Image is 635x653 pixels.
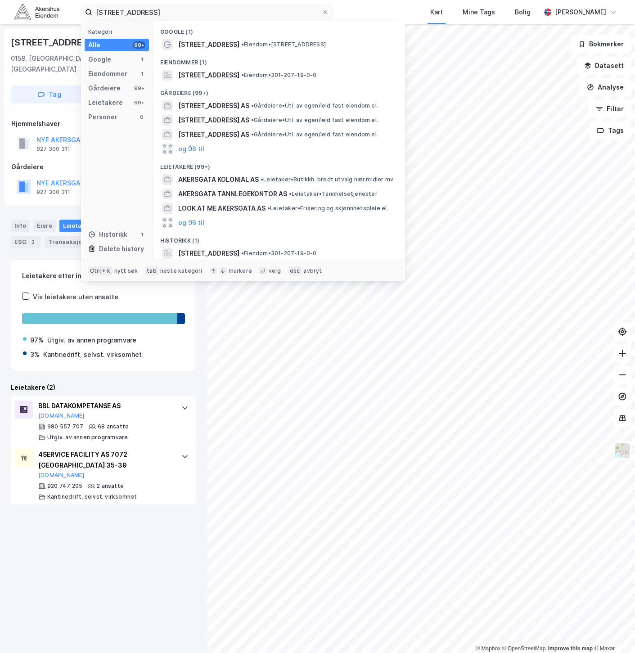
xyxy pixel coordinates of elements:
span: [STREET_ADDRESS] AS [178,115,249,126]
div: Ctrl + k [88,266,113,275]
div: Leietakere (2) [11,382,196,393]
span: • [251,117,254,123]
button: Tags [590,122,631,140]
div: Bolig [515,7,531,18]
div: 99+ [133,99,145,106]
div: Leietakere etter industri [22,270,185,281]
div: Utgiv. av annen programvare [47,434,128,441]
div: 3 [28,238,37,247]
span: • [241,41,244,48]
div: 927 300 311 [36,189,70,196]
span: • [241,72,244,78]
div: Kantinedrift, selvst. virksomhet [43,349,142,360]
div: Vis leietakere uten ansatte [33,292,118,302]
div: 3% [30,349,40,360]
span: Leietaker • Butikkh. bredt utvalg nær.midler mv. [261,176,395,183]
span: Gårdeiere • Utl. av egen/leid fast eiendom el. [251,131,378,138]
div: 2 ansatte [97,482,124,490]
span: • [289,190,292,197]
div: BBL DATAKOMPETANSE AS [38,401,172,411]
div: Historikk [88,229,127,240]
div: 4SERVICE FACILITY AS 7072 [GEOGRAPHIC_DATA] 35-39 [38,449,172,471]
span: Eiendom • 301-207-19-0-0 [241,250,317,257]
img: akershus-eiendom-logo.9091f326c980b4bce74ccdd9f866810c.svg [14,4,59,20]
iframe: Chat Widget [590,610,635,653]
div: neste kategori [160,267,203,275]
div: 0 [138,113,145,121]
button: Tag [11,86,88,104]
span: [STREET_ADDRESS] AS [178,100,249,111]
div: Alle [88,40,100,50]
input: Søk på adresse, matrikkel, gårdeiere, leietakere eller personer [92,5,322,19]
div: Mine Tags [463,7,495,18]
a: OpenStreetMap [502,645,546,652]
button: [DOMAIN_NAME] [38,412,85,419]
div: ESG [11,236,41,248]
span: [STREET_ADDRESS] [178,248,239,259]
div: Gårdeiere [88,83,121,94]
div: Kontrollprogram for chat [590,610,635,653]
span: • [241,250,244,257]
div: [PERSON_NAME] [555,7,606,18]
a: Improve this map [548,645,593,652]
span: Eiendom • [STREET_ADDRESS] [241,41,326,48]
div: velg [269,267,281,275]
div: Google (1) [153,21,405,37]
div: nytt søk [114,267,138,275]
span: • [251,102,254,109]
div: 0158, [GEOGRAPHIC_DATA], [GEOGRAPHIC_DATA] [11,53,126,75]
button: Analyse [579,78,631,96]
div: Kart [430,7,443,18]
div: Info [11,220,30,232]
div: 927 300 311 [36,145,70,153]
div: 1 [138,70,145,77]
div: Kantinedrift, selvst. virksomhet [47,493,137,500]
div: 68 ansatte [98,423,129,430]
div: Gårdeiere [11,162,196,172]
span: • [251,131,254,138]
div: esc [288,266,302,275]
button: Datasett [576,57,631,75]
span: [STREET_ADDRESS] [178,39,239,50]
span: • [261,176,263,183]
div: Hjemmelshaver [11,118,196,129]
div: 980 557 707 [47,423,83,430]
span: Gårdeiere • Utl. av egen/leid fast eiendom el. [251,102,378,109]
a: Mapbox [476,645,500,652]
div: Delete history [99,243,144,254]
div: [STREET_ADDRESS] [11,35,99,50]
div: Utgiv. av annen programvare [47,335,136,346]
span: [STREET_ADDRESS] AS [178,129,249,140]
div: Leietakere [88,97,123,108]
span: Gårdeiere • Utl. av egen/leid fast eiendom el. [251,117,378,124]
span: LOOK AT ME AKERSGATA AS [178,203,266,214]
div: Leietakere (99+) [153,156,405,172]
button: [DOMAIN_NAME] [38,472,85,479]
div: 1 [138,56,145,63]
div: 99+ [133,85,145,92]
span: Leietaker • Tannhelsetjenester [289,190,378,198]
div: avbryt [303,267,322,275]
div: Eiendommer [88,68,127,79]
button: Bokmerker [571,35,631,53]
div: 99+ [133,41,145,49]
span: • [267,205,270,212]
div: Google [88,54,111,65]
button: og 96 til [178,217,204,228]
div: Historikk (1) [153,230,405,246]
div: Kategori [88,28,149,35]
span: AKERSGATA TANNLEGEKONTOR AS [178,189,287,199]
div: Eiere [33,220,56,232]
div: markere [229,267,252,275]
div: tab [145,266,158,275]
button: og 96 til [178,144,204,154]
button: Filter [588,100,631,118]
img: Z [614,442,631,459]
span: Eiendom • 301-207-19-0-0 [241,72,317,79]
div: 97% [30,335,44,346]
div: Gårdeiere (99+) [153,82,405,99]
div: 920 747 205 [47,482,82,490]
div: Transaksjoner [45,236,106,248]
span: AKERSGATA KOLONIAL AS [178,174,259,185]
span: Leietaker • Frisering og skjønnhetspleie el. [267,205,388,212]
